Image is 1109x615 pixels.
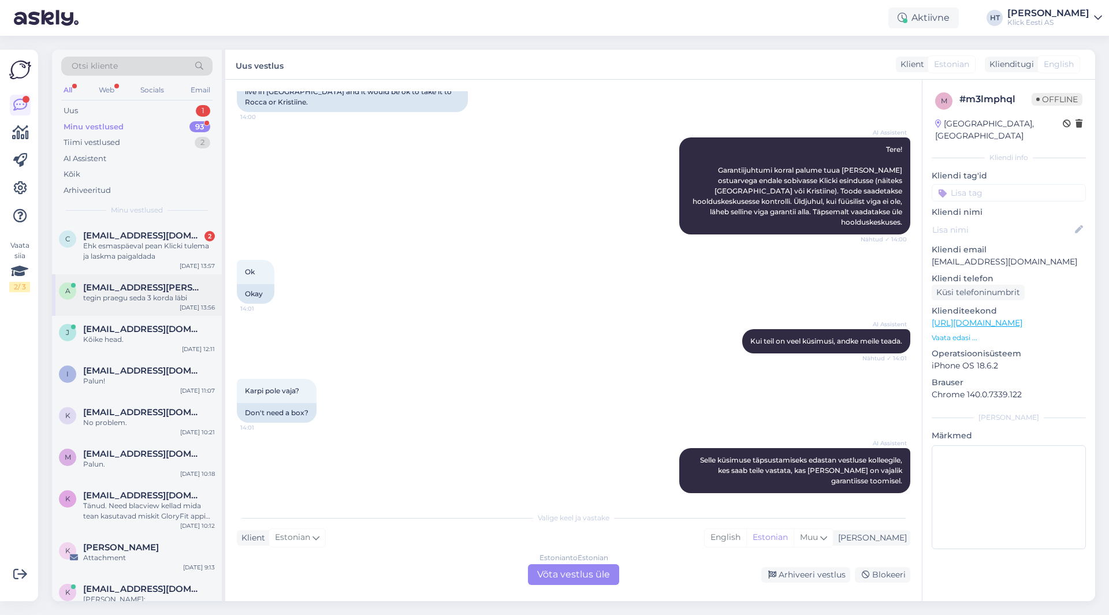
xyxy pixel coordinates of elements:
div: Vaata siia [9,240,30,292]
span: Estonian [275,531,310,544]
a: [PERSON_NAME]Klick Eesti AS [1007,9,1102,27]
span: AI Assistent [864,439,907,448]
div: Tänud. Need blacview kellad mida tean kasutavad miskit GloryFit appi mis on pehmelt öeldes "kehv". [83,501,215,521]
input: Lisa nimi [932,223,1073,236]
div: AI Assistent [64,153,106,165]
p: Brauser [932,377,1086,389]
div: [PERSON_NAME] [833,532,907,544]
div: Klick Eesti AS [1007,18,1089,27]
div: [DATE] 11:07 [180,386,215,395]
div: All [61,83,75,98]
div: No problem. [83,418,215,428]
p: Klienditeekond [932,305,1086,317]
div: [GEOGRAPHIC_DATA], [GEOGRAPHIC_DATA] [935,118,1063,142]
div: [DATE] 13:57 [180,262,215,270]
span: Muu [800,532,818,542]
div: 2 / 3 [9,282,30,292]
span: c [65,234,70,243]
span: m [941,96,947,105]
span: janek.korgmaa@gmail.com [83,324,203,334]
span: j [66,328,69,337]
span: k [65,588,70,597]
div: Don't need a box? [237,403,317,423]
div: Palun. [83,459,215,469]
div: Uus [64,105,78,117]
span: m [65,453,71,461]
span: anoly.gilden@gmail.com [83,282,203,293]
span: AI Assistent [864,320,907,329]
p: Kliendi tag'id [932,170,1086,182]
div: [PERSON_NAME] [1007,9,1089,18]
div: Klient [896,58,924,70]
span: K [65,546,70,555]
div: [DATE] 10:18 [180,469,215,478]
div: Okay [237,284,274,304]
a: [URL][DOMAIN_NAME] [932,318,1022,328]
div: Estonian [746,529,794,546]
div: 2 [204,231,215,241]
div: 1 [196,105,210,117]
span: Karpi pole vaja? [245,386,299,395]
p: Kliendi telefon [932,273,1086,285]
span: 14:01 [864,494,907,502]
span: info@aklveod.ee [83,366,203,376]
span: 14:01 [240,304,284,313]
div: Palun! [83,376,215,386]
span: keppler88a@gmail.com [83,407,203,418]
div: [DATE] 10:12 [180,521,215,530]
div: [DATE] 10:21 [180,428,215,437]
span: English [1044,58,1074,70]
div: Klient [237,532,265,544]
div: 2 [195,137,210,148]
span: Estonian [934,58,969,70]
div: [PERSON_NAME] [932,412,1086,423]
div: Kõike head. [83,334,215,345]
span: Nähtud ✓ 14:01 [862,354,907,363]
span: AI Assistent [864,128,907,137]
div: Web [96,83,117,98]
span: Otsi kliente [72,60,118,72]
div: [DATE] 13:56 [180,303,215,312]
div: Küsi telefoninumbrit [932,285,1025,300]
span: Minu vestlused [111,205,163,215]
div: Kliendi info [932,152,1086,163]
span: Selle küsimuse täpsustamiseks edastan vestluse kolleegile, kes saab teile vastata, kas [PERSON_NA... [700,456,904,485]
p: Märkmed [932,430,1086,442]
span: Kui teil on veel küsimusi, andke meile teada. [750,337,902,345]
div: HT [987,10,1003,26]
p: Vaata edasi ... [932,333,1086,343]
div: [DATE] 9:13 [183,563,215,572]
div: Aktiivne [888,8,959,28]
div: # m3lmphql [959,92,1032,106]
span: kaanutoks@gmail.com [83,490,203,501]
span: Nähtud ✓ 14:00 [861,235,907,244]
p: Operatsioonisüsteem [932,348,1086,360]
div: Kõik [64,169,80,180]
img: Askly Logo [9,59,31,81]
div: 93 [189,121,210,133]
div: [PERSON_NAME]: [83,594,215,605]
div: [DATE] 12:11 [182,345,215,353]
span: i [66,370,69,378]
div: Ehk esmaspäeval pean Klicki tulema ja laskma paigaldada [83,241,215,262]
div: Klienditugi [985,58,1034,70]
div: Attachment [83,553,215,563]
div: Email [188,83,213,98]
label: Uus vestlus [236,57,284,72]
div: Valige keel ja vastake [237,513,910,523]
div: Tiimi vestlused [64,137,120,148]
p: iPhone OS 18.6.2 [932,360,1086,372]
span: kaarel@funktory.ee [83,584,203,594]
p: Kliendi nimi [932,206,1086,218]
span: margus.radik@hotmail.com [83,449,203,459]
span: a [65,286,70,295]
p: [EMAIL_ADDRESS][DOMAIN_NAME] [932,256,1086,268]
input: Lisa tag [932,184,1086,202]
div: Võta vestlus üle [528,564,619,585]
div: tegin praegu seda 3 korda läbi [83,293,215,303]
div: Arhiveeri vestlus [761,567,850,583]
span: Offline [1032,93,1082,106]
div: English [705,529,746,546]
div: Arhiveeritud [64,185,111,196]
span: k [65,494,70,503]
